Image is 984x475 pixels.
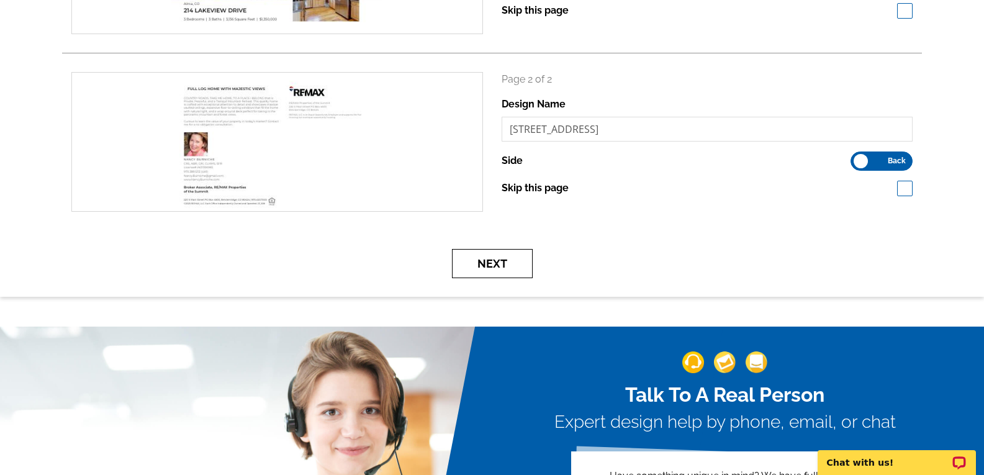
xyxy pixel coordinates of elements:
button: Next [452,249,533,278]
h2: Talk To A Real Person [554,383,896,407]
label: Design Name [502,97,566,112]
label: Skip this page [502,3,569,18]
img: support-img-2.png [714,351,736,373]
img: support-img-1.png [682,351,704,373]
img: support-img-3_1.png [746,351,767,373]
input: File Name [502,117,913,142]
label: Side [502,153,523,168]
label: Skip this page [502,181,569,196]
span: Back [888,158,906,164]
iframe: LiveChat chat widget [810,436,984,475]
h3: Expert design help by phone, email, or chat [554,412,896,433]
p: Page 2 of 2 [502,72,913,87]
